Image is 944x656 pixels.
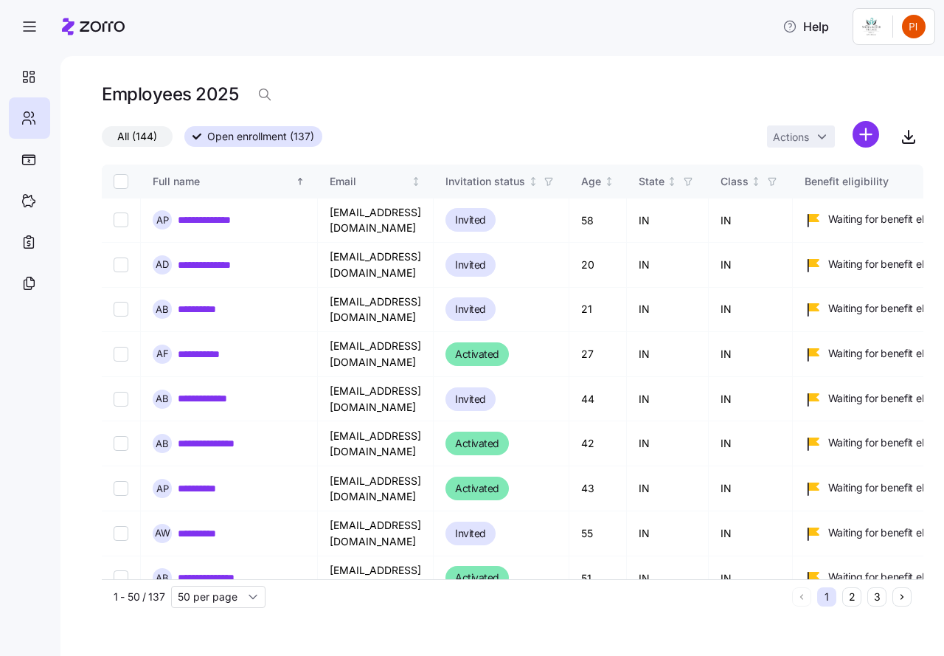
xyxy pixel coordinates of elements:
div: Not sorted [411,176,421,187]
div: Not sorted [604,176,614,187]
td: IN [627,377,709,421]
span: A W [155,528,170,538]
td: [EMAIL_ADDRESS][DOMAIN_NAME] [318,332,434,377]
td: 44 [569,377,627,421]
span: A P [156,484,169,494]
td: [EMAIL_ADDRESS][DOMAIN_NAME] [318,466,434,511]
td: 42 [569,421,627,466]
span: All (144) [117,127,157,146]
td: 21 [569,288,627,332]
div: Not sorted [528,176,538,187]
img: 24d6825ccf4887a4818050cadfd93e6d [902,15,926,38]
td: IN [627,288,709,332]
td: IN [627,198,709,243]
td: 43 [569,466,627,511]
span: Activated [455,480,499,497]
td: IN [709,377,793,421]
span: A B [156,439,169,449]
td: [EMAIL_ADDRESS][DOMAIN_NAME] [318,198,434,243]
input: Select record 8 [114,526,128,541]
td: IN [627,332,709,377]
input: Select record 1 [114,213,128,227]
div: Sorted ascending [295,176,305,187]
div: Invitation status [445,173,525,190]
span: Invited [455,211,486,229]
div: Age [581,173,601,190]
span: Open enrollment (137) [207,127,314,146]
td: [EMAIL_ADDRESS][DOMAIN_NAME] [318,511,434,556]
td: IN [709,288,793,332]
td: 27 [569,332,627,377]
td: [EMAIL_ADDRESS][DOMAIN_NAME] [318,556,434,601]
td: IN [709,332,793,377]
div: Not sorted [667,176,677,187]
div: Class [721,173,749,190]
td: [EMAIL_ADDRESS][DOMAIN_NAME] [318,288,434,332]
button: 1 [817,587,836,607]
td: 51 [569,556,627,601]
button: 2 [842,587,861,607]
td: [EMAIL_ADDRESS][DOMAIN_NAME] [318,377,434,421]
input: Select record 7 [114,481,128,496]
span: Actions [773,132,809,142]
button: 3 [867,587,886,607]
td: IN [627,421,709,466]
td: IN [709,466,793,511]
span: Help [782,18,829,35]
td: IN [709,556,793,601]
span: Activated [455,435,499,452]
input: Select record 5 [114,392,128,407]
svg: add icon [853,121,879,148]
span: Activated [455,569,499,587]
span: A B [156,573,169,583]
input: Select record 6 [114,436,128,451]
input: Select record 4 [114,347,128,362]
div: Not sorted [751,176,761,187]
td: IN [709,198,793,243]
span: Invited [455,390,486,408]
input: Select record 3 [114,302,128,317]
h1: Employees 2025 [102,83,238,106]
td: 55 [569,511,627,556]
button: Help [771,12,841,41]
input: Select record 9 [114,570,128,585]
td: IN [709,511,793,556]
span: A B [156,305,169,314]
input: Select all records [114,174,128,189]
td: 58 [569,198,627,243]
td: [EMAIL_ADDRESS][DOMAIN_NAME] [318,421,434,466]
img: Employer logo [862,18,881,35]
td: 20 [569,243,627,287]
span: Activated [455,345,499,363]
span: A B [156,394,169,404]
td: [EMAIL_ADDRESS][DOMAIN_NAME] [318,243,434,287]
span: Invited [455,525,486,542]
th: ClassNot sorted [709,165,793,198]
th: StateNot sorted [627,165,709,198]
input: Select record 2 [114,258,128,272]
span: A P [156,215,169,225]
button: Previous page [792,587,811,607]
th: AgeNot sorted [569,165,627,198]
span: A D [156,260,169,269]
span: Invited [455,300,486,318]
button: Actions [767,125,835,148]
span: Invited [455,256,486,274]
div: State [639,173,664,190]
th: Full nameSorted ascending [141,165,318,198]
span: A F [156,349,169,359]
td: IN [627,556,709,601]
div: Full name [153,173,293,190]
span: 1 - 50 / 137 [114,590,165,604]
button: Next page [892,587,912,607]
td: IN [709,243,793,287]
div: Email [330,173,409,190]
td: IN [627,243,709,287]
th: EmailNot sorted [318,165,434,198]
td: IN [627,466,709,511]
th: Invitation statusNot sorted [434,165,569,198]
td: IN [627,511,709,556]
td: IN [709,421,793,466]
